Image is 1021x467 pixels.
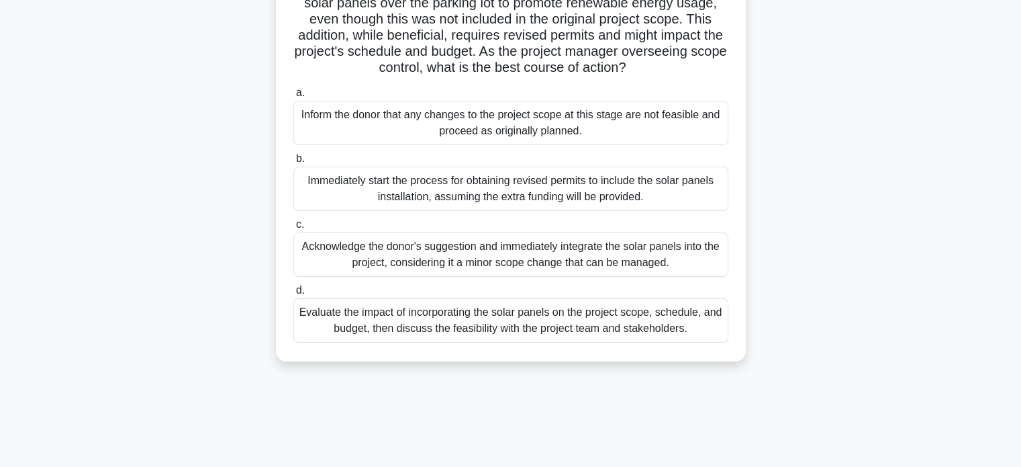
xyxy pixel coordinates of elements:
[293,167,728,211] div: Immediately start the process for obtaining revised permits to include the solar panels installat...
[296,87,305,98] span: a.
[296,218,304,230] span: c.
[293,101,728,145] div: Inform the donor that any changes to the project scope at this stage are not feasible and proceed...
[293,298,728,343] div: Evaluate the impact of incorporating the solar panels on the project scope, schedule, and budget,...
[293,232,728,277] div: Acknowledge the donor's suggestion and immediately integrate the solar panels into the project, c...
[296,153,305,164] span: b.
[296,284,305,296] span: d.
